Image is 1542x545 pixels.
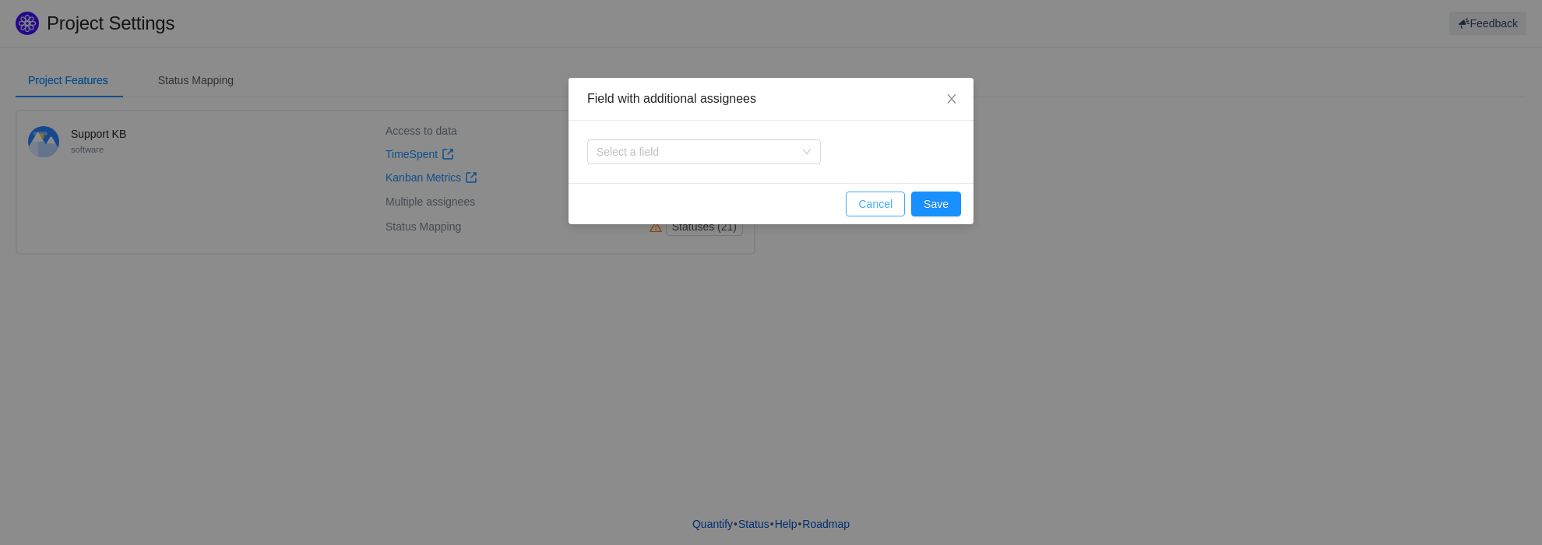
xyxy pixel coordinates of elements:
button: Close [930,78,973,121]
button: Cancel [846,192,905,216]
div: Field with additional assignees [587,90,955,107]
i: icon: down [802,147,811,158]
i: icon: close [945,93,958,105]
div: Select a field [597,144,794,160]
button: Save [911,192,961,216]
